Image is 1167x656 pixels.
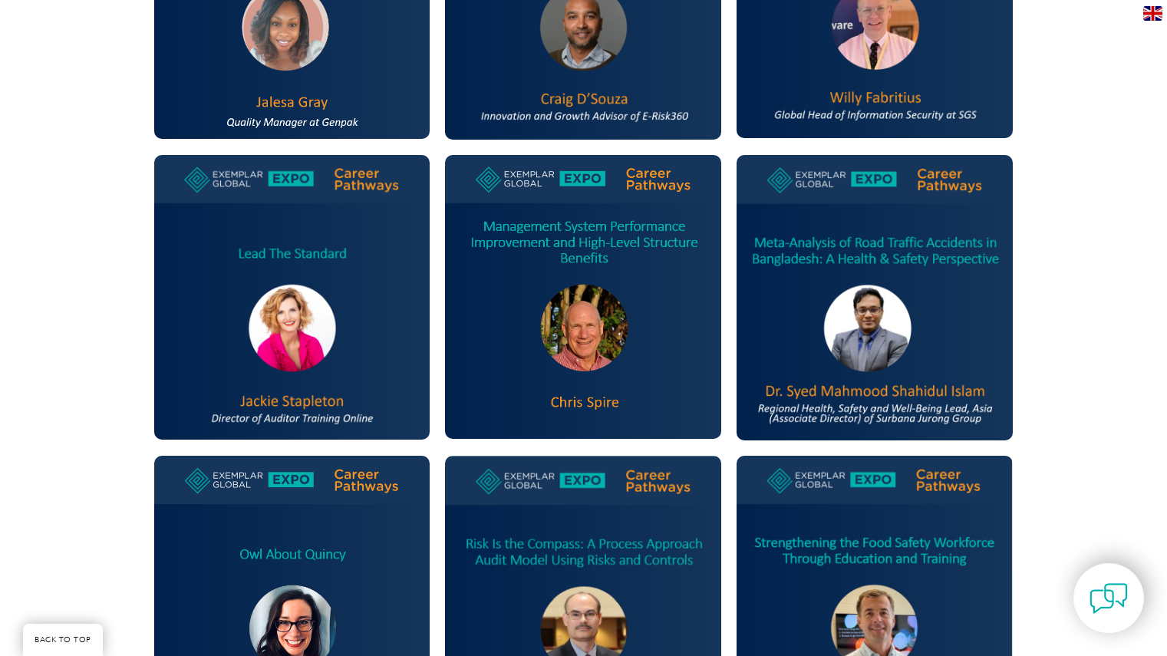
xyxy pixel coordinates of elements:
a: BACK TO TOP [23,624,103,656]
img: en [1143,6,1162,21]
img: Syed [737,155,1013,440]
img: contact-chat.png [1090,579,1128,618]
img: jackie [154,155,430,440]
img: Spire [445,155,721,439]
